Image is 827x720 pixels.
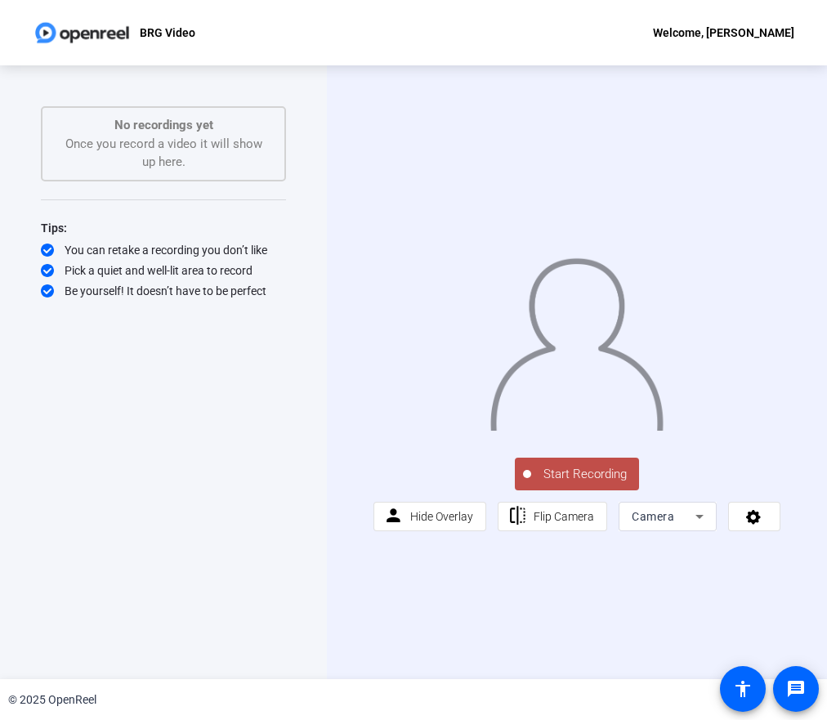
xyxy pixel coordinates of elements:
[33,16,132,49] img: OpenReel logo
[653,23,794,42] div: Welcome, [PERSON_NAME]
[59,116,268,135] p: No recordings yet
[140,23,195,42] p: BRG Video
[41,262,286,279] div: Pick a quiet and well-lit area to record
[383,506,404,526] mat-icon: person
[489,248,664,431] img: overlay
[507,506,528,526] mat-icon: flip
[534,510,594,523] span: Flip Camera
[632,510,674,523] span: Camera
[410,510,473,523] span: Hide Overlay
[8,691,96,709] div: © 2025 OpenReel
[786,679,806,699] mat-icon: message
[498,502,608,531] button: Flip Camera
[41,283,286,299] div: Be yourself! It doesn’t have to be perfect
[41,218,286,238] div: Tips:
[41,242,286,258] div: You can retake a recording you don’t like
[515,458,639,490] button: Start Recording
[531,465,639,484] span: Start Recording
[733,679,753,699] mat-icon: accessibility
[373,502,486,531] button: Hide Overlay
[59,116,268,172] div: Once you record a video it will show up here.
